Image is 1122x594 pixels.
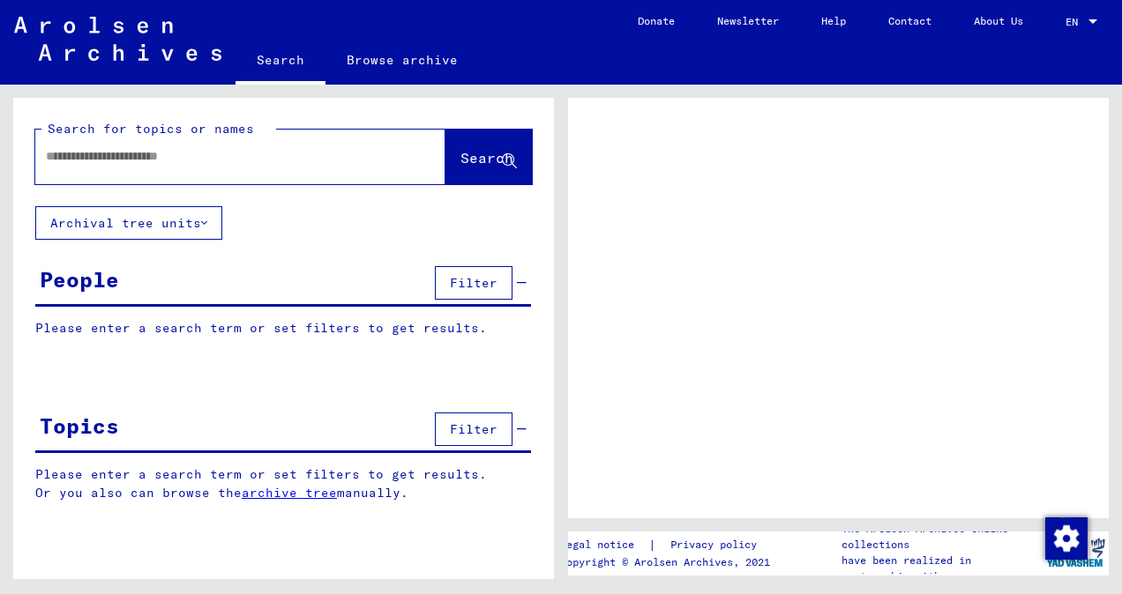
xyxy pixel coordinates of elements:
[450,421,497,437] span: Filter
[35,206,222,240] button: Archival tree units
[242,485,337,501] a: archive tree
[40,410,119,442] div: Topics
[435,412,512,446] button: Filter
[656,536,778,554] a: Privacy policy
[560,536,648,554] a: Legal notice
[40,264,119,295] div: People
[435,266,512,300] button: Filter
[35,319,531,338] p: Please enter a search term or set filters to get results.
[560,536,778,554] div: |
[1043,531,1109,575] img: yv_logo.png
[35,465,532,502] p: Please enter a search term or set filters to get results. Or you also can browse the manually.
[841,553,1041,584] p: have been realized in partnership with
[236,39,325,85] a: Search
[48,121,254,137] mat-label: Search for topics or names
[841,521,1041,553] p: The Arolsen Archives online collections
[1066,16,1085,28] span: EN
[14,17,221,61] img: Arolsen_neg.svg
[1045,517,1088,560] img: Change consent
[560,554,778,570] p: Copyright © Arolsen Archives, 2021
[450,275,497,291] span: Filter
[460,149,513,167] span: Search
[325,39,479,81] a: Browse archive
[445,130,532,184] button: Search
